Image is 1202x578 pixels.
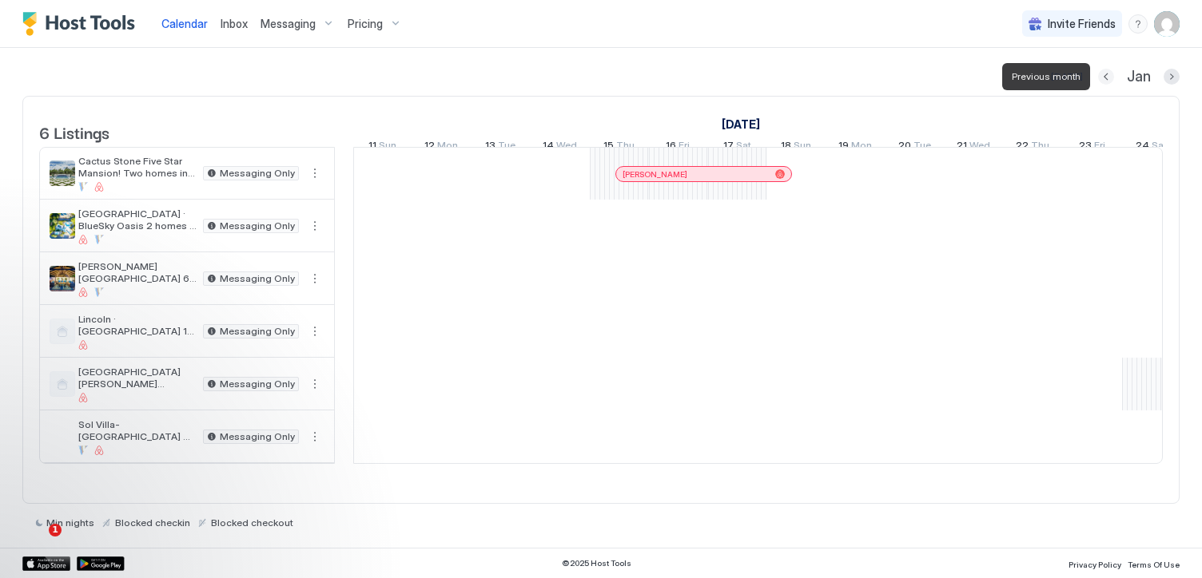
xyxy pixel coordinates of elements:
span: Tue [913,139,931,156]
span: Thu [616,139,635,156]
span: Tue [498,139,515,156]
span: Lincoln · [GEOGRAPHIC_DATA] 14 Beds 7 Bedroom 5.5 Bath [78,313,197,337]
span: Cactus Stone Five Star Mansion! Two homes in one. [78,155,197,179]
a: Inbox [221,15,248,32]
a: January 20, 2026 [894,136,935,159]
span: Sat [1152,139,1167,156]
span: 19 [838,139,849,156]
span: 16 [666,139,676,156]
a: January 1, 2026 [718,113,764,136]
span: 1 [49,524,62,536]
a: Google Play Store [77,556,125,571]
a: App Store [22,556,70,571]
span: Invite Friends [1048,17,1116,31]
span: [PERSON_NAME][GEOGRAPHIC_DATA] 6 bdroom 4 Full Bath OLDTOWN [GEOGRAPHIC_DATA] [78,260,197,284]
a: January 14, 2026 [539,136,581,159]
span: [GEOGRAPHIC_DATA] · BlueSky Oasis 2 homes in 1! 8,000sqft Mansion! [78,208,197,232]
span: Terms Of Use [1128,560,1180,569]
div: menu [305,322,324,341]
span: Calendar [161,17,208,30]
a: January 15, 2026 [599,136,639,159]
iframe: Intercom notifications message [12,423,332,535]
span: Thu [1031,139,1049,156]
div: menu [1128,14,1148,34]
span: Privacy Policy [1069,560,1121,569]
div: listing image [50,213,75,239]
span: Fri [1094,139,1105,156]
span: Sat [736,139,751,156]
div: menu [305,374,324,394]
span: Pricing [348,17,383,31]
span: Sun [794,139,811,156]
span: Previous month [1012,69,1081,84]
button: More options [305,374,324,394]
a: January 19, 2026 [834,136,876,159]
div: User profile [1154,11,1180,37]
a: January 13, 2026 [481,136,519,159]
a: Host Tools Logo [22,12,142,36]
a: January 22, 2026 [1012,136,1053,159]
iframe: Intercom live chat [16,524,54,562]
span: Sun [379,139,396,156]
button: More options [305,322,324,341]
span: Mon [437,139,458,156]
a: January 18, 2026 [777,136,815,159]
div: menu [305,164,324,183]
a: Calendar [161,15,208,32]
span: Inbox [221,17,248,30]
span: 11 [368,139,376,156]
span: Mon [851,139,872,156]
span: 12 [424,139,435,156]
button: More options [305,269,324,288]
span: 18 [781,139,791,156]
span: [PERSON_NAME] [623,169,687,180]
span: 20 [898,139,911,156]
div: menu [305,269,324,288]
div: listing image [50,266,75,291]
a: January 16, 2026 [662,136,694,159]
a: Terms Of Use [1128,555,1180,572]
span: 15 [603,139,614,156]
span: Wed [969,139,990,156]
div: menu [305,216,324,236]
button: More options [305,164,324,183]
a: January 12, 2026 [420,136,462,159]
span: Sol Villa-[GEOGRAPHIC_DATA] [GEOGRAPHIC_DATA]! 7 Bedrooms 4 full bath [78,418,197,442]
span: © 2025 Host Tools [562,558,631,568]
button: More options [305,216,324,236]
a: January 24, 2026 [1132,136,1171,159]
a: January 17, 2026 [719,136,755,159]
a: January 21, 2026 [953,136,994,159]
span: 6 Listings [39,120,109,144]
span: 21 [957,139,967,156]
span: 17 [723,139,734,156]
span: 13 [485,139,496,156]
a: January 11, 2026 [364,136,400,159]
div: listing image [50,160,75,186]
span: Messaging [261,17,316,31]
button: Next month [1164,69,1180,85]
span: [GEOGRAPHIC_DATA] [PERSON_NAME][GEOGRAPHIC_DATA] [78,366,197,390]
a: January 23, 2026 [1075,136,1109,159]
span: 24 [1136,139,1149,156]
span: 22 [1016,139,1029,156]
span: 14 [543,139,554,156]
button: Previous month [1098,69,1114,85]
span: 23 [1079,139,1092,156]
span: Jan [1127,68,1151,86]
span: Fri [679,139,690,156]
a: Privacy Policy [1069,555,1121,572]
span: Wed [556,139,577,156]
